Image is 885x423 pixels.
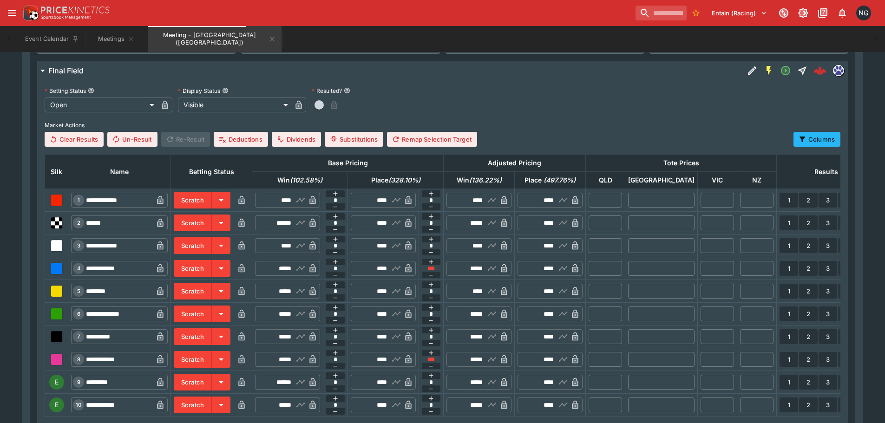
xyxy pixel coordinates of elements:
[780,215,798,230] button: 1
[793,132,840,147] button: Columns
[76,197,82,203] span: 1
[171,155,252,189] th: Betting Status
[838,397,857,412] button: 4
[4,5,20,21] button: open drawer
[41,15,91,20] img: Sportsbook Management
[45,98,157,112] div: Open
[222,87,229,94] button: Display Status
[86,26,146,52] button: Meetings
[799,238,818,253] button: 2
[75,265,82,272] span: 4
[178,98,291,112] div: Visible
[75,220,82,226] span: 2
[819,261,837,276] button: 3
[780,65,791,76] svg: Open
[813,64,826,77] img: logo-cerberus--red.svg
[737,172,777,189] th: NZ
[174,192,212,208] button: Scratch
[174,328,212,345] button: Scratch
[45,87,86,95] p: Betting Status
[780,306,798,321] button: 1
[444,155,586,172] th: Adjusted Pricing
[75,333,82,340] span: 7
[49,397,64,412] div: E
[838,329,857,344] button: 4
[834,5,851,21] button: Notifications
[819,329,837,344] button: 3
[780,261,798,276] button: 1
[174,397,212,413] button: Scratch
[252,155,444,172] th: Base Pricing
[819,397,837,412] button: 3
[586,155,777,172] th: Tote Prices
[444,172,515,189] th: Win
[819,215,837,230] button: 3
[75,356,82,363] span: 8
[48,66,84,76] h6: Final Field
[636,6,687,20] input: search
[780,284,798,299] button: 1
[838,238,857,253] button: 4
[348,172,444,189] th: Place
[799,306,818,321] button: 2
[838,375,857,390] button: 4
[178,87,220,95] p: Display Status
[838,306,857,321] button: 4
[814,5,831,21] button: Documentation
[49,375,64,390] div: E
[20,4,39,22] img: PriceKinetics Logo
[214,132,268,147] button: Deductions
[799,375,818,390] button: 2
[387,132,477,147] button: Remap Selection Target
[819,375,837,390] button: 3
[272,132,321,147] button: Dividends
[856,6,871,20] div: Nick Goss
[780,193,798,208] button: 1
[838,193,857,208] button: 4
[819,284,837,299] button: 3
[706,6,773,20] button: Select Tenant
[388,176,420,184] em: ( 328.10 %)
[41,7,110,13] img: PriceKinetics
[37,61,744,80] button: Final Field
[799,352,818,367] button: 2
[174,237,212,254] button: Scratch
[813,64,826,77] div: 64aea514-2811-4e7e-8f78-717e0b8e5159
[252,172,348,189] th: Win
[777,155,876,189] th: Results
[68,155,171,189] th: Name
[780,238,798,253] button: 1
[795,5,812,21] button: Toggle light/dark mode
[780,375,798,390] button: 1
[45,155,68,189] th: Silk
[775,5,792,21] button: Connected to PK
[148,26,282,52] button: Meeting - Cambridge (NZ)
[174,374,212,390] button: Scratch
[777,62,794,79] button: Open
[799,193,818,208] button: 2
[586,172,625,189] th: QLD
[780,329,798,344] button: 1
[799,261,818,276] button: 2
[819,352,837,367] button: 3
[780,397,798,412] button: 1
[107,132,157,147] button: Un-Result
[544,176,576,184] em: ( 497.76 %)
[799,397,818,412] button: 2
[780,352,798,367] button: 1
[833,65,844,76] img: grnz
[75,311,82,317] span: 6
[838,215,857,230] button: 4
[688,6,703,20] button: No Bookmarks
[74,402,83,408] span: 10
[794,62,811,79] button: Straight
[290,176,322,184] em: ( 102.58 %)
[45,118,840,132] label: Market Actions
[744,62,760,79] button: Edit Detail
[625,172,698,189] th: [GEOGRAPHIC_DATA]
[819,193,837,208] button: 3
[174,215,212,231] button: Scratch
[174,260,212,277] button: Scratch
[853,3,874,23] button: Nick Goss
